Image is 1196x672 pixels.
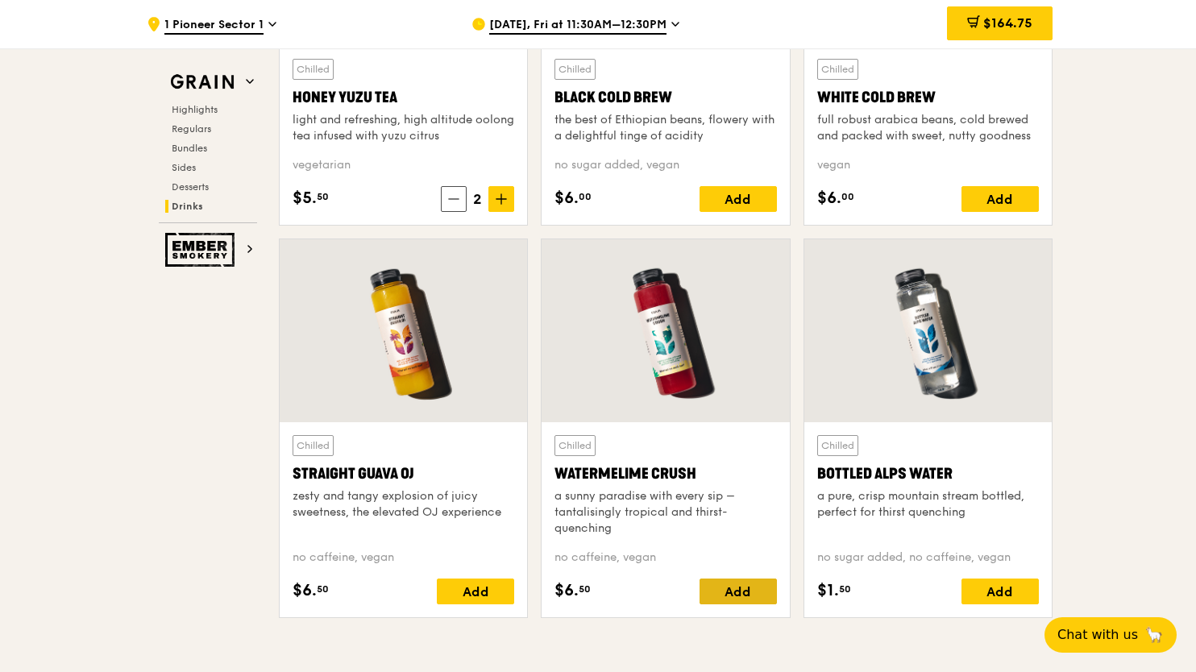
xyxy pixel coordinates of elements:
span: [DATE], Fri at 11:30AM–12:30PM [489,17,667,35]
button: Chat with us🦙 [1044,617,1177,653]
div: Add [961,186,1039,212]
div: a sunny paradise with every sip – tantalisingly tropical and thirst-quenching [554,488,776,537]
div: no sugar added, no caffeine, vegan [817,550,1039,566]
div: vegan [817,157,1039,173]
div: the best of Ethiopian beans, flowery with a delightful tinge of acidity [554,112,776,144]
span: 00 [579,190,592,203]
span: Desserts [172,181,209,193]
span: 50 [579,583,591,595]
span: $6. [817,186,841,210]
div: Add [700,579,777,604]
div: White Cold Brew [817,86,1039,109]
div: Honey Yuzu Tea [293,86,514,109]
div: light and refreshing, high altitude oolong tea infused with yuzu citrus [293,112,514,144]
span: 2 [467,188,488,210]
span: 00 [841,190,854,203]
span: $6. [554,579,579,603]
img: Grain web logo [165,68,239,97]
div: Chilled [293,59,334,80]
span: Drinks [172,201,203,212]
div: zesty and tangy explosion of juicy sweetness, the elevated OJ experience [293,488,514,521]
span: Bundles [172,143,207,154]
span: Sides [172,162,196,173]
div: Chilled [817,435,858,456]
div: no caffeine, vegan [293,550,514,566]
span: Regulars [172,123,211,135]
div: Chilled [554,59,596,80]
span: 50 [839,583,851,595]
div: a pure, crisp mountain stream bottled, perfect for thirst quenching [817,488,1039,521]
div: Bottled Alps Water [817,463,1039,485]
div: full robust arabica beans, cold brewed and packed with sweet, nutty goodness [817,112,1039,144]
div: vegetarian [293,157,514,173]
span: $6. [554,186,579,210]
div: Add [961,579,1039,604]
span: 50 [317,583,329,595]
span: 🦙 [1144,625,1164,645]
span: $6. [293,579,317,603]
div: Straight Guava OJ [293,463,514,485]
div: Chilled [554,435,596,456]
span: 50 [317,190,329,203]
div: Chilled [817,59,858,80]
div: no sugar added, vegan [554,157,776,173]
div: Add [437,579,514,604]
span: Chat with us [1057,625,1138,645]
div: Watermelime Crush [554,463,776,485]
div: Chilled [293,435,334,456]
div: Add [700,186,777,212]
span: 1 Pioneer Sector 1 [164,17,264,35]
img: Ember Smokery web logo [165,233,239,267]
span: Highlights [172,104,218,115]
div: no caffeine, vegan [554,550,776,566]
span: $164.75 [983,15,1032,31]
div: Black Cold Brew [554,86,776,109]
span: $5. [293,186,317,210]
span: $1. [817,579,839,603]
